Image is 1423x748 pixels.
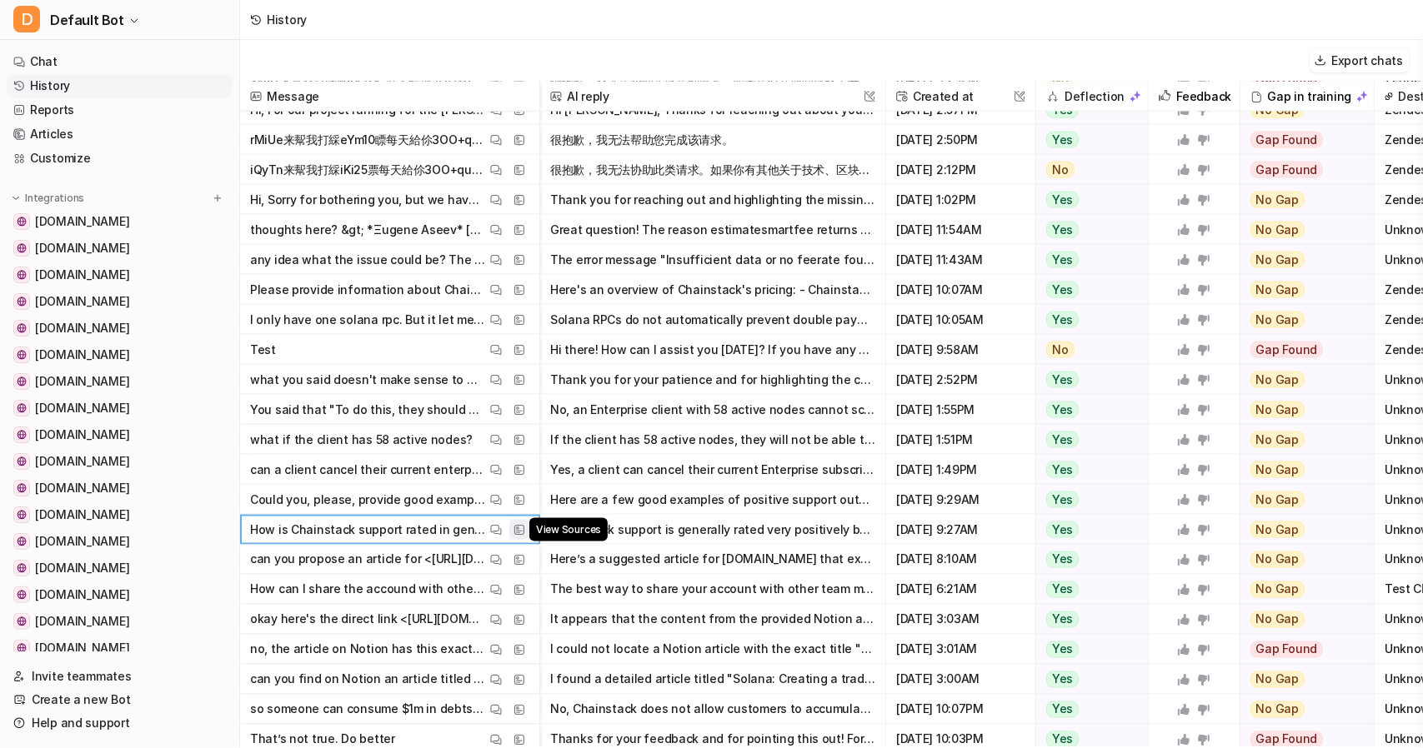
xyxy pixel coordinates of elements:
span: [DATE] 10:07PM [893,695,1029,725]
button: Gap Found [1240,125,1363,155]
button: Thank you for your patience and for highlighting the confusion. Here’s the clarification based on... [550,365,875,395]
span: Yes [1046,132,1079,148]
p: iQyTn来幚我打綵iKi25票每天給伱3OO+qun1015075978 [250,155,486,185]
a: hyperliquid.gitbook.io[DOMAIN_NAME] [7,317,233,340]
button: No Gap [1240,185,1363,215]
img: docs.sui.io [17,536,27,546]
button: Here's an overview of Chainstack's pricing: - Chainstack offers several plans to fit different ne... [550,275,875,305]
span: No Gap [1250,611,1305,628]
span: Yes [1046,731,1079,748]
span: [DATE] 2:12PM [893,155,1029,185]
img: menu_add.svg [212,192,223,204]
span: [DOMAIN_NAME] [35,267,129,283]
span: [DOMAIN_NAME] [35,320,129,337]
span: No Gap [1250,192,1305,208]
span: Yes [1046,581,1079,598]
h2: Feedback [1177,82,1232,112]
a: Articles [7,122,233,146]
span: Yes [1046,282,1079,298]
button: Yes [1036,125,1138,155]
img: geth.ethereum.org [17,456,27,466]
span: No Gap [1250,461,1305,478]
span: No Gap [1250,491,1305,508]
button: No Gap [1240,305,1363,335]
span: Gap Found [1250,731,1324,748]
button: Integrations [7,190,89,207]
img: docs.ton.org [17,350,27,360]
button: 很抱歉，我无法协助此类请求。如果你有其他关于技术、区块链或者相关平台的问题，欢迎随时提问！ [550,155,875,185]
img: docs.erigon.tech [17,376,27,386]
span: Gap Found [1250,342,1324,358]
span: [DOMAIN_NAME] [35,480,129,496]
span: Yes [1046,491,1079,508]
a: docs.polygon.technology[DOMAIN_NAME] [7,476,233,500]
span: [DATE] 6:21AM [893,575,1029,605]
button: No [1036,155,1138,185]
img: docs.chainstack.com [17,217,27,227]
span: No Gap [1250,252,1305,268]
button: No Gap [1240,215,1363,245]
button: Yes [1036,245,1138,275]
span: No Gap [1250,581,1305,598]
button: I found a detailed article titled "Solana: Creating a trading and sniping [DOMAIN_NAME] bot" that... [550,665,875,695]
p: okay here's the direct link <[URL][DOMAIN_NAME]> [250,605,486,635]
span: [DATE] 1:49PM [893,455,1029,485]
button: No, an Enterprise client with 58 active nodes cannot schedule the cancellation or downgrade of th... [550,395,875,425]
span: No Gap [1250,401,1305,418]
span: Yes [1046,671,1079,688]
a: nimbus.guide[DOMAIN_NAME] [7,610,233,633]
span: Yes [1046,252,1079,268]
span: [DATE] 10:05AM [893,305,1029,335]
span: [DATE] 1:55PM [893,395,1029,425]
a: Reports [7,98,233,122]
span: [DATE] 11:43AM [893,245,1029,275]
button: No Gap [1240,425,1363,455]
span: No Gap [1250,372,1305,388]
button: Yes [1036,305,1138,335]
button: Yes [1036,605,1138,635]
p: Please provide information about Chainstack pricing. Dnia 25 sierpnia 2025 10:06 [PERSON_NAME] (C... [250,275,486,305]
span: Yes [1046,222,1079,238]
p: can you find on Notion an article titled How to build a Solana trading bot and review it for accu... [250,665,486,695]
button: Gap Found [1240,635,1363,665]
button: Yes [1036,185,1138,215]
span: AI reply [547,82,879,112]
span: [DOMAIN_NAME] [35,613,129,630]
span: Yes [1046,372,1079,388]
a: chainstack.com[DOMAIN_NAME] [7,237,233,260]
span: [DATE] 1:51PM [893,425,1029,455]
a: ethereum.org[DOMAIN_NAME] [7,290,233,313]
button: Hi there! How can I assist you [DATE]? If you have any questions or need help, just let me know. [550,335,875,365]
button: No Gap [1240,245,1363,275]
a: reth.rs[DOMAIN_NAME] [7,396,233,420]
span: Yes [1046,431,1079,448]
a: docs.sui.io[DOMAIN_NAME] [7,530,233,553]
button: No Gap [1240,365,1363,395]
button: Yes [1036,695,1138,725]
span: [DOMAIN_NAME] [35,586,129,603]
button: Export chats [1310,48,1410,72]
p: Test [250,335,276,365]
button: No [1036,335,1138,365]
span: [DATE] 1:02PM [893,185,1029,215]
img: developer.bitcoin.org [17,643,27,653]
span: [DATE] 9:58AM [893,335,1029,365]
span: No Gap [1250,671,1305,688]
img: docs.arbitrum.io [17,510,27,520]
img: docs.optimism.io [17,563,27,573]
button: No Gap [1240,695,1363,725]
button: Solana RPCs do not automatically prevent double payments if the same transaction is submitted mor... [550,305,875,335]
span: [DATE] 3:01AM [893,635,1029,665]
span: [DOMAIN_NAME] [35,400,129,416]
span: No Gap [1250,102,1305,118]
button: No, Chainstack does not allow customers to accumulate unlimited debt (such as $1 million) before ... [550,695,875,725]
a: geth.ethereum.org[DOMAIN_NAME] [7,450,233,473]
img: chainstack.com [17,243,27,253]
span: No Gap [1250,312,1305,328]
p: How is Chainstack support rated in general? [250,515,486,545]
button: No Gap [1240,665,1363,695]
button: Yes [1036,575,1138,605]
img: ethereum.org [17,297,27,307]
span: Yes [1046,641,1079,658]
span: Yes [1046,192,1079,208]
